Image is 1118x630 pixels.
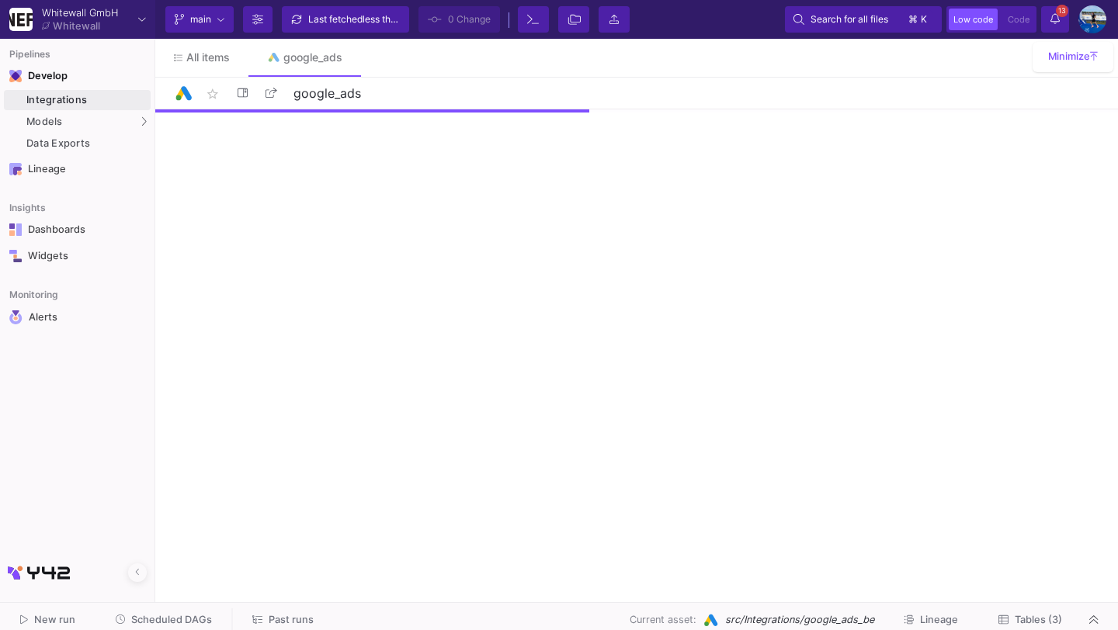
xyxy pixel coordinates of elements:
[42,8,118,18] div: Whitewall GmbH
[29,310,130,324] div: Alerts
[953,14,993,25] span: Low code
[920,614,958,625] span: Lineage
[4,304,151,331] a: Navigation iconAlerts
[28,250,129,262] div: Widgets
[9,310,23,324] img: Navigation icon
[267,51,280,64] img: Tab icon
[4,217,151,242] a: Navigation iconDashboards
[174,84,193,103] img: Logo
[785,6,942,33] button: Search for all files⌘k
[9,223,22,236] img: Navigation icon
[26,94,147,106] div: Integrations
[725,612,874,627] span: src/Integrations/google_ads_be
[949,9,998,30] button: Low code
[34,614,75,625] span: New run
[904,10,933,29] button: ⌘k
[811,8,888,31] span: Search for all files
[9,8,33,31] img: YZ4Yr8zUCx6JYM5gIgaTIQYeTXdcwQjnYC8iZtTV.png
[1078,5,1106,33] img: AEdFTp4_RXFoBzJxSaYPMZp7Iyigz82078j9C0hFtL5t=s96-c
[4,64,151,88] mat-expansion-panel-header: Navigation iconDevelop
[921,10,927,29] span: k
[53,21,100,31] div: Whitewall
[283,51,342,64] div: google_ads
[26,116,63,128] span: Models
[630,612,696,627] span: Current asset:
[28,163,129,175] div: Lineage
[269,614,314,625] span: Past runs
[165,6,234,33] button: main
[1008,14,1029,25] span: Code
[308,8,401,31] div: Last fetched
[4,133,151,154] a: Data Exports
[908,10,918,29] span: ⌘
[1003,9,1034,30] button: Code
[4,157,151,182] a: Navigation iconLineage
[131,614,212,625] span: Scheduled DAGs
[1041,6,1069,33] button: 13
[1056,5,1068,17] span: 13
[4,90,151,110] a: Integrations
[186,51,230,64] span: All items
[28,70,51,82] div: Develop
[703,612,719,628] img: Google Ads
[190,8,211,31] span: main
[9,250,22,262] img: Navigation icon
[26,137,147,150] div: Data Exports
[282,6,409,33] button: Last fetchedless than a minute ago
[4,244,151,268] a: Navigation iconWidgets
[9,70,22,82] img: Navigation icon
[28,223,129,236] div: Dashboards
[1015,614,1062,625] span: Tables (3)
[203,85,222,103] mat-icon: star_border
[9,163,22,175] img: Navigation icon
[363,13,460,25] span: less than a minute ago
